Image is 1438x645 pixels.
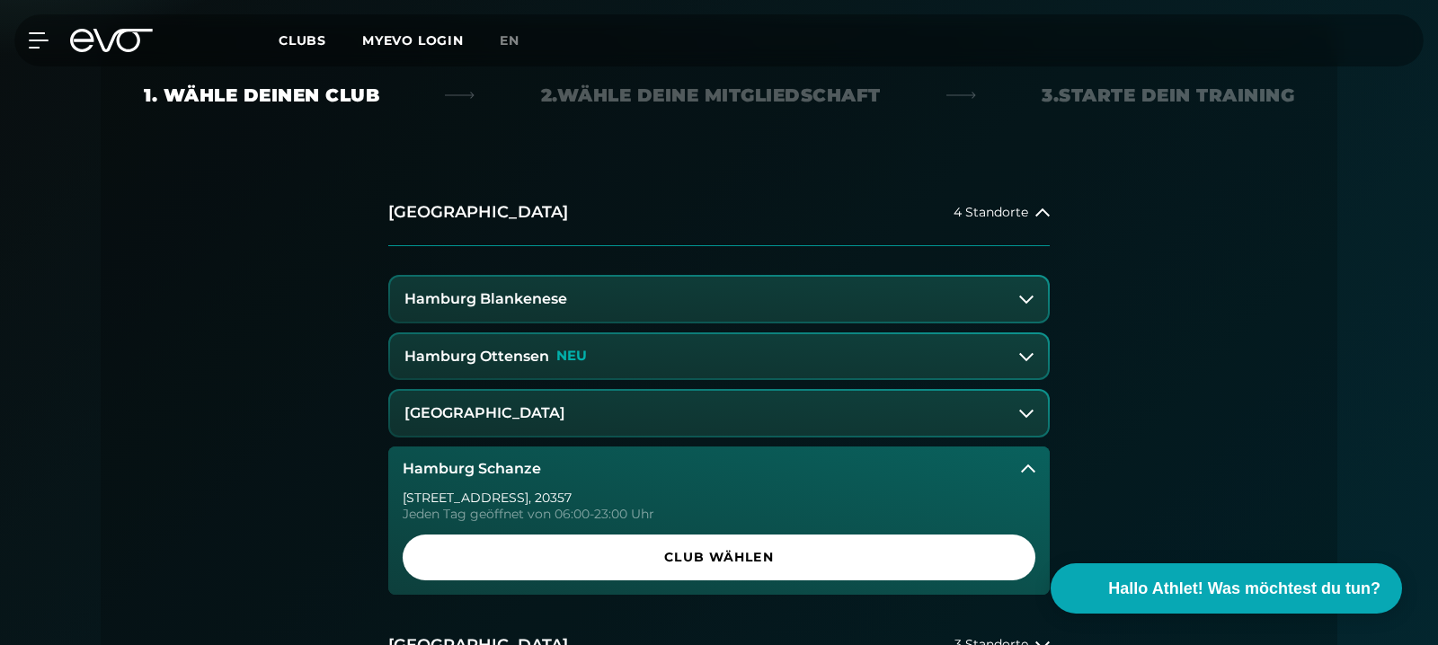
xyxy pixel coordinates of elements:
h3: [GEOGRAPHIC_DATA] [404,405,565,421]
h3: Hamburg Ottensen [404,349,549,365]
div: 1. Wähle deinen Club [144,83,379,108]
p: NEU [556,349,587,364]
button: [GEOGRAPHIC_DATA] [390,391,1048,436]
div: 3. Starte dein Training [1042,83,1294,108]
h2: [GEOGRAPHIC_DATA] [388,201,568,224]
button: Hallo Athlet! Was möchtest du tun? [1051,563,1402,614]
div: [STREET_ADDRESS] , 20357 [403,491,1035,504]
button: [GEOGRAPHIC_DATA]4 Standorte [388,180,1050,246]
a: Club wählen [403,535,1035,580]
h3: Hamburg Blankenese [404,291,567,307]
span: 4 Standorte [954,206,1028,219]
button: Hamburg Blankenese [390,277,1048,322]
div: 2. Wähle deine Mitgliedschaft [541,83,881,108]
a: Clubs [279,31,362,49]
span: Hallo Athlet! Was möchtest du tun? [1108,577,1380,601]
a: en [500,31,541,51]
span: en [500,32,519,49]
button: Hamburg OttensenNEU [390,334,1048,379]
div: Jeden Tag geöffnet von 06:00-23:00 Uhr [403,508,1035,520]
a: MYEVO LOGIN [362,32,464,49]
span: Clubs [279,32,326,49]
button: Hamburg Schanze [388,446,1050,491]
h3: Hamburg Schanze [403,461,541,477]
span: Club wählen [446,548,992,567]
